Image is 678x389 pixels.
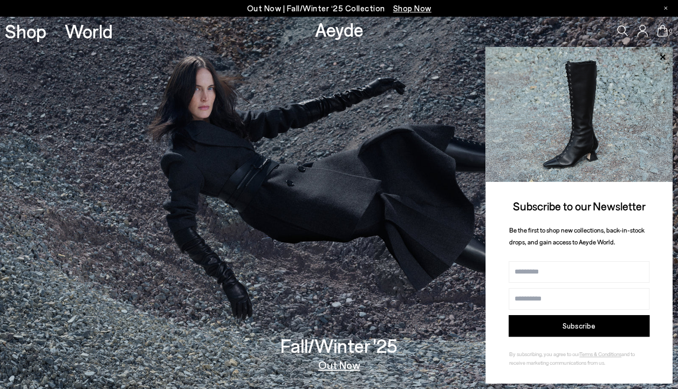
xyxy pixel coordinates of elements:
[668,28,673,34] span: 0
[513,199,646,213] span: Subscribe to our Newsletter
[318,359,360,370] a: Out Now
[509,226,645,246] span: Be the first to shop new collections, back-in-stock drops, and gain access to Aeyde World.
[280,336,398,355] h3: Fall/Winter '25
[65,22,113,40] a: World
[485,47,673,182] img: 2a6287a1333c9a56320fd6e7b3c4a9a9.jpg
[247,2,432,15] p: Out Now | Fall/Winter ‘25 Collection
[509,315,649,337] button: Subscribe
[657,25,668,37] a: 0
[315,18,364,40] a: Aeyde
[579,351,621,357] a: Terms & Conditions
[5,22,46,40] a: Shop
[393,3,432,13] span: Navigate to /collections/new-in
[509,351,579,357] span: By subscribing, you agree to our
